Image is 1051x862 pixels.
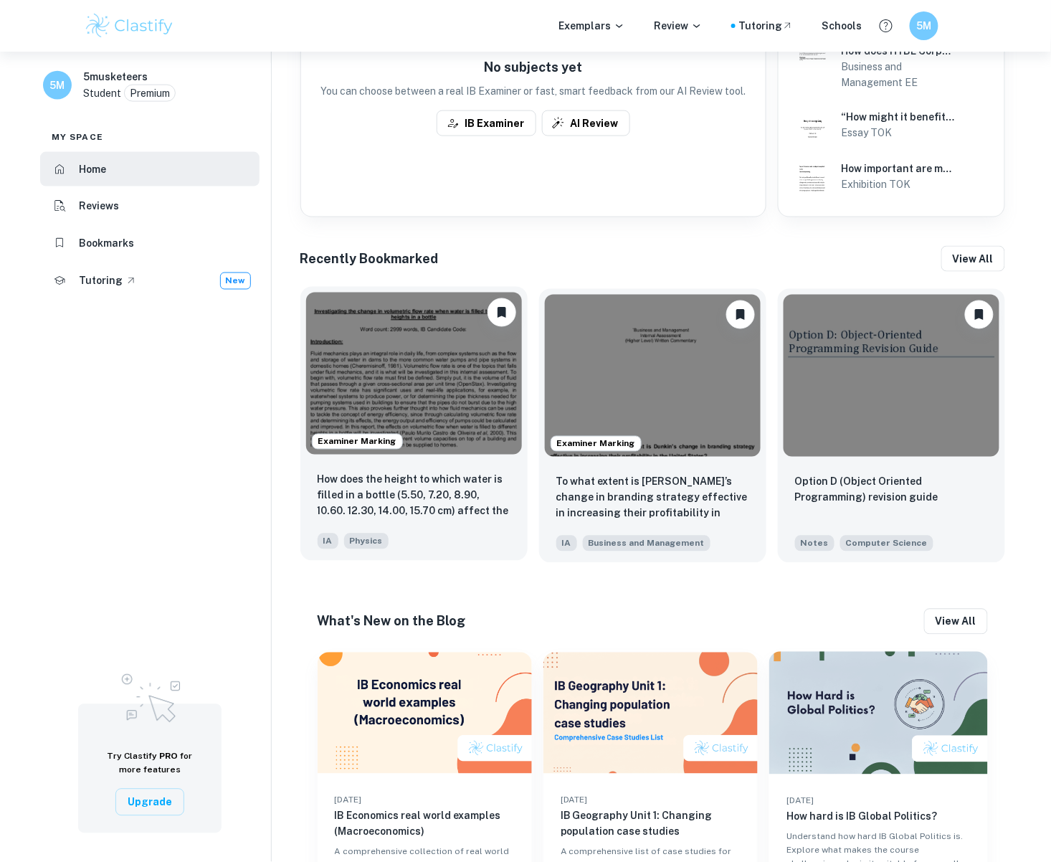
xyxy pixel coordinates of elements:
span: Computer Science [840,536,933,551]
a: Tutoring [738,18,794,34]
a: Business and Management EE example thumbnail: How does HYBE Corporation boost and mainHow does HY... [790,37,993,96]
button: IB Examiner [437,110,536,136]
span: IA [556,536,577,551]
span: Examiner Marking [551,437,641,450]
button: 5M [910,11,938,40]
span: Examiner Marking [313,435,402,448]
h6: 5M [916,18,933,34]
a: Reviews [40,189,260,224]
span: PRO [159,752,178,762]
button: AI Review [542,110,630,136]
img: TOK Exhibition example thumbnail: How important are material tools in the [796,159,830,194]
span: New [221,275,250,288]
h6: What's New on the Blog [318,612,466,632]
a: TOK Exhibition example thumbnail: How important are material tools in the How important are mater... [790,153,993,199]
a: Schools [822,18,862,34]
a: Bookmarks [40,226,260,260]
img: Blog post [543,653,758,773]
a: Examiner MarkingUnbookmarkHow does the height to which water is filled in a bottle (5.50, 7.20, 8... [300,289,528,563]
img: Clastify logo [84,11,175,40]
p: You can choose between a real IB Examiner or fast, smart feedback from our AI Review tool. [307,83,760,99]
img: Computer Science Notes example thumbnail: Option D (Object Oriented Programming) r [784,295,999,457]
img: Blog post [318,653,532,773]
button: Help and Feedback [874,14,898,38]
p: Review [654,18,703,34]
p: Exemplars [558,18,625,34]
h6: IB Economics real world examples (Macroeconomics) [335,808,515,840]
span: Physics [344,534,389,549]
img: Physics IA example thumbnail: How does the height to which water is fi [306,293,522,455]
span: My space [52,131,103,143]
h6: 5M [49,77,66,93]
h6: “How might it benefit an area of knowledge to sever ties with its past? Discuss with reference to... [842,109,956,125]
span: [DATE] [335,795,362,805]
p: How does the height to which water is filled in a bottle (5.50, 7.20, 8.90, 10.60. 12.30, 14.00, ... [318,472,510,521]
span: [DATE] [786,796,814,806]
button: Unbookmark [965,300,994,329]
h6: IB Geography Unit 1: Changing population case studies [561,808,741,840]
img: Business and Management EE example thumbnail: How does HYBE Corporation boost and main [796,49,830,84]
span: Notes [795,536,834,551]
a: Examiner MarkingUnbookmarkTo what extent is Dunkin’s change in branding strategy effective in inc... [539,289,766,563]
h6: Recently Bookmarked [300,249,439,269]
p: Student [83,85,121,101]
h6: How important are material tools in the production or acquisition of knowledge? [842,161,956,176]
img: Upgrade to Pro [114,666,186,727]
button: View all [924,609,988,635]
h6: 5musketeers [83,69,148,85]
h6: Tutoring [79,273,123,289]
h6: Business and Management EE [842,59,956,90]
p: To what extent is Dunkin’s change in branding strategy effective in increasing their profitabilit... [556,474,749,523]
a: Home [40,152,260,186]
h6: How hard is IB Global Politics? [786,809,971,825]
p: Premium [130,85,170,101]
img: TOK Essay example thumbnail: “How might it benefit an area of knowled [796,108,830,142]
a: UnbookmarkOption D (Object Oriented Programming) revision guideNotesComputer Science [778,289,1005,563]
a: TOK Essay example thumbnail: “How might it benefit an area of knowled“How might it benefit an are... [790,102,993,148]
p: Option D (Object Oriented Programming) revision guide [795,474,988,506]
h6: No subjects yet [307,57,760,77]
button: Upgrade [115,789,184,816]
h6: Try Clastify for more features [95,750,204,777]
button: View all [941,246,1005,272]
h6: Essay TOK [842,125,956,141]
button: Unbookmark [488,298,516,327]
span: Business and Management [583,536,710,551]
img: Business and Management IA example thumbnail: To what extent is Dunkin’s change in bra [545,295,761,457]
span: [DATE] [561,795,588,805]
a: TutoringNew [40,263,260,299]
img: Blog post [769,652,988,775]
button: Unbookmark [726,300,755,329]
span: IA [318,534,338,549]
h6: Home [79,161,106,177]
h6: Exhibition TOK [842,176,956,192]
h6: Bookmarks [79,235,134,251]
h6: Reviews [79,198,119,214]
